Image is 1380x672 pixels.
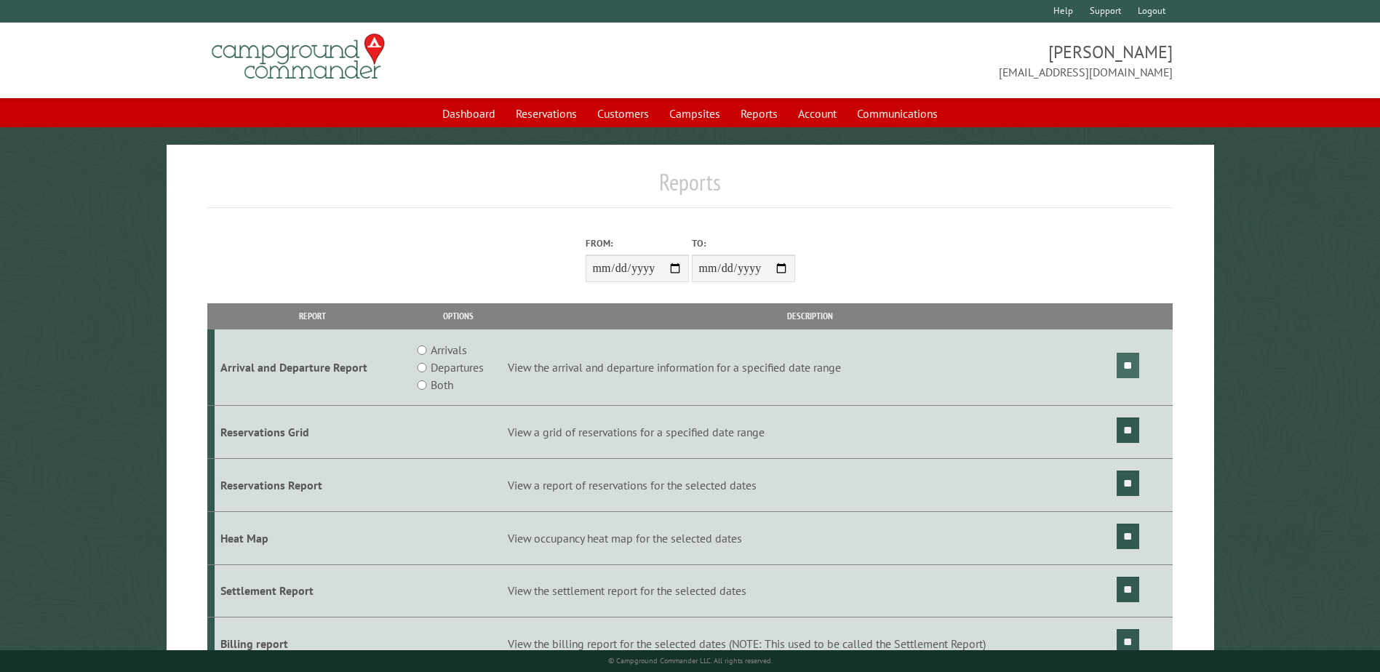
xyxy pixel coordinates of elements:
[507,100,586,127] a: Reservations
[410,303,505,329] th: Options
[215,329,410,406] td: Arrival and Departure Report
[506,617,1114,671] td: View the billing report for the selected dates (NOTE: This used to be called the Settlement Report)
[848,100,946,127] a: Communications
[589,100,658,127] a: Customers
[661,100,729,127] a: Campsites
[692,236,795,250] label: To:
[434,100,504,127] a: Dashboard
[431,359,484,376] label: Departures
[506,564,1114,617] td: View the settlement report for the selected dates
[506,329,1114,406] td: View the arrival and departure information for a specified date range
[215,458,410,511] td: Reservations Report
[431,341,467,359] label: Arrivals
[215,511,410,564] td: Heat Map
[506,303,1114,329] th: Description
[215,406,410,459] td: Reservations Grid
[789,100,845,127] a: Account
[586,236,689,250] label: From:
[506,406,1114,459] td: View a grid of reservations for a specified date range
[506,511,1114,564] td: View occupancy heat map for the selected dates
[207,28,389,85] img: Campground Commander
[215,564,410,617] td: Settlement Report
[690,40,1173,81] span: [PERSON_NAME] [EMAIL_ADDRESS][DOMAIN_NAME]
[732,100,786,127] a: Reports
[608,656,773,665] small: © Campground Commander LLC. All rights reserved.
[431,376,453,393] label: Both
[207,168,1172,208] h1: Reports
[215,303,410,329] th: Report
[506,458,1114,511] td: View a report of reservations for the selected dates
[215,617,410,671] td: Billing report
